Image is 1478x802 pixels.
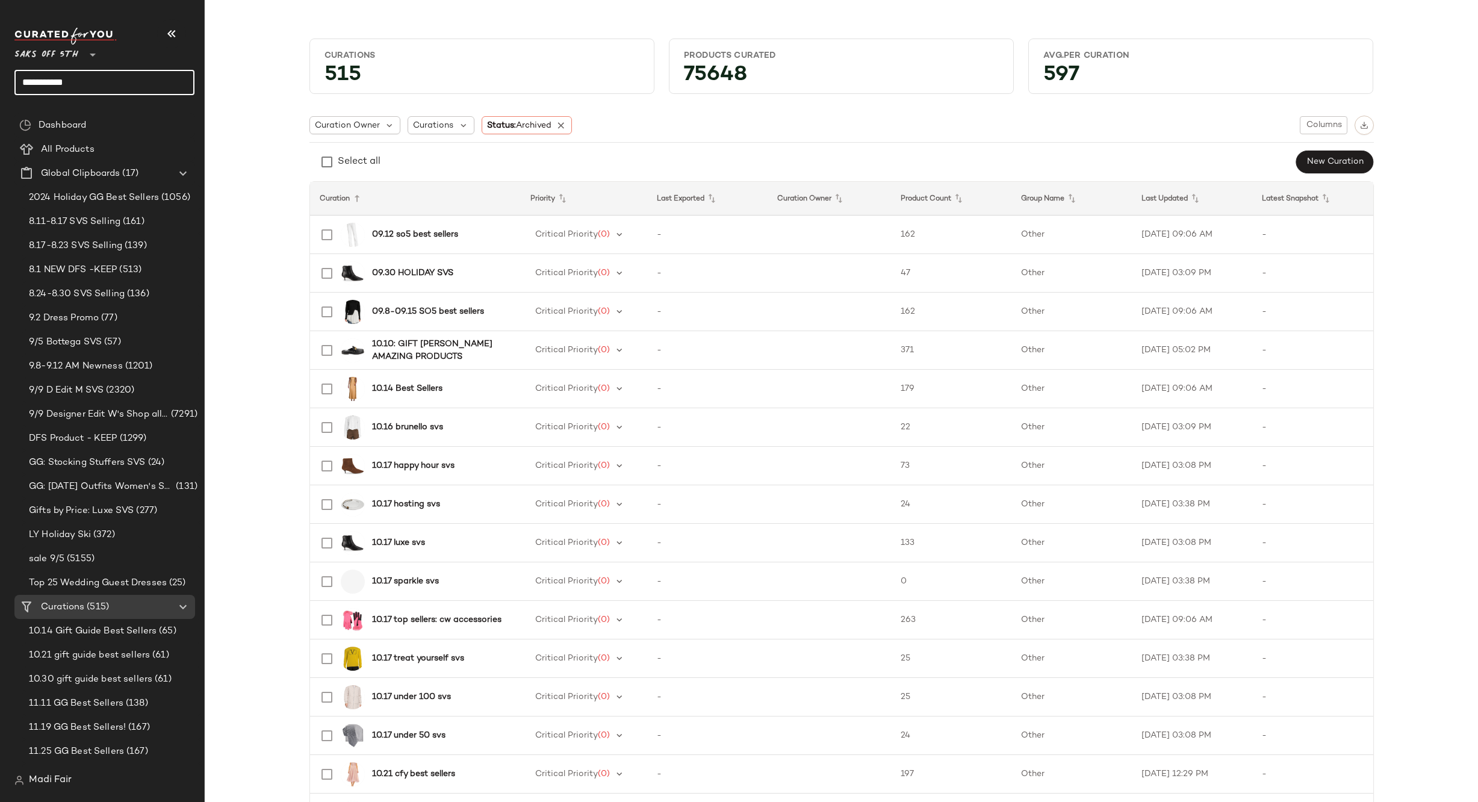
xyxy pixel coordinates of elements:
td: [DATE] 03:08 PM [1132,678,1252,717]
td: 25 [891,678,1011,717]
span: Critical Priority [535,230,598,239]
td: [DATE] 03:38 PM [1132,562,1252,601]
span: Dashboard [39,119,86,132]
span: Critical Priority [535,769,598,779]
span: 11.11 GG Best Sellers [29,697,123,710]
span: Gifts by Price: Luxe SVS [29,504,134,518]
span: (17) [120,167,138,181]
img: 0400021433042_BLACK [341,261,365,285]
img: 0400020046883_TWINE [341,685,365,709]
td: - [1252,717,1373,755]
td: - [647,408,768,447]
span: (61) [150,648,169,662]
span: Critical Priority [535,692,598,701]
td: [DATE] 09:06 AM [1132,370,1252,408]
span: sale 9/5 [29,552,64,566]
td: [DATE] 09:06 AM [1132,601,1252,639]
button: New Curation [1296,151,1373,173]
td: - [1252,370,1373,408]
th: Priority [521,182,647,216]
span: Saks OFF 5TH [14,41,78,63]
td: - [647,293,768,331]
span: (0) [598,230,610,239]
td: 0 [891,562,1011,601]
td: [DATE] 03:38 PM [1132,639,1252,678]
span: (0) [598,269,610,278]
span: (0) [598,577,610,586]
b: 10.14 Best Sellers [372,382,442,395]
td: - [647,216,768,254]
span: (136) [125,287,149,301]
td: 371 [891,331,1011,370]
span: 9/9 Designer Edit W's Shop all SVS [29,408,169,421]
span: Critical Priority [535,615,598,624]
td: Other [1011,562,1132,601]
td: 133 [891,524,1011,562]
th: Last Updated [1132,182,1252,216]
b: 10.17 under 100 svs [372,691,451,703]
td: Other [1011,485,1132,524]
span: DFS Product - KEEP [29,432,117,446]
b: 09.8-09.15 SO5 best sellers [372,305,484,318]
b: 09.12 so5 best sellers [372,228,458,241]
span: (277) [134,504,157,518]
span: 2024 Holiday GG Best Sellers [29,191,159,205]
td: Other [1011,216,1132,254]
td: - [1252,639,1373,678]
span: 8.17-8.23 SVS Selling [29,239,122,253]
span: (0) [598,692,610,701]
td: - [1252,755,1373,794]
div: Curations [324,50,639,61]
div: 515 [315,66,649,89]
td: Other [1011,331,1132,370]
span: 10.30 gift guide best sellers [29,673,152,686]
span: Critical Priority [535,577,598,586]
span: (161) [120,215,144,229]
td: [DATE] 09:06 AM [1132,216,1252,254]
span: Critical Priority [535,384,598,393]
td: Other [1011,293,1132,331]
th: Latest Snapshot [1252,182,1373,216]
span: (0) [598,500,610,509]
td: 24 [891,485,1011,524]
th: Curation [310,182,521,216]
span: (167) [124,745,148,759]
span: Critical Priority [535,346,598,355]
span: (131) [173,480,197,494]
span: (0) [598,423,610,432]
span: 11.25 GG Best Sellers [29,745,124,759]
img: 0400020207550_SILVERBLACK [341,724,365,748]
span: Curations [41,600,84,614]
td: Other [1011,447,1132,485]
span: (0) [598,461,610,470]
th: Group Name [1011,182,1132,216]
span: Status: [487,119,551,132]
td: 162 [891,216,1011,254]
td: Other [1011,717,1132,755]
span: 11.19 GG Best Sellers! [29,721,126,735]
span: 8.24-8.30 SVS Selling [29,287,125,301]
td: [DATE] 03:08 PM [1132,447,1252,485]
span: 8.1 NEW DFS -KEEP [29,263,117,277]
span: (372) [91,528,115,542]
img: 0400020770804 [341,762,365,786]
td: - [1252,485,1373,524]
span: Top 25 Wedding Guest Dresses [29,576,167,590]
img: svg%3e [1360,121,1368,129]
span: (1201) [123,359,153,373]
td: [DATE] 09:06 AM [1132,293,1252,331]
span: (138) [123,697,148,710]
td: [DATE] 05:02 PM [1132,331,1252,370]
span: Curation Owner [315,119,380,132]
span: (0) [598,384,610,393]
span: Critical Priority [535,654,598,663]
span: (65) [157,624,176,638]
span: (1056) [159,191,190,205]
td: - [1252,447,1373,485]
div: Avg.per Curation [1043,50,1358,61]
b: 10.17 top sellers: cw accessories [372,614,501,626]
b: 10.17 luxe svs [372,536,425,549]
td: - [647,485,768,524]
span: (0) [598,731,610,740]
td: - [647,331,768,370]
